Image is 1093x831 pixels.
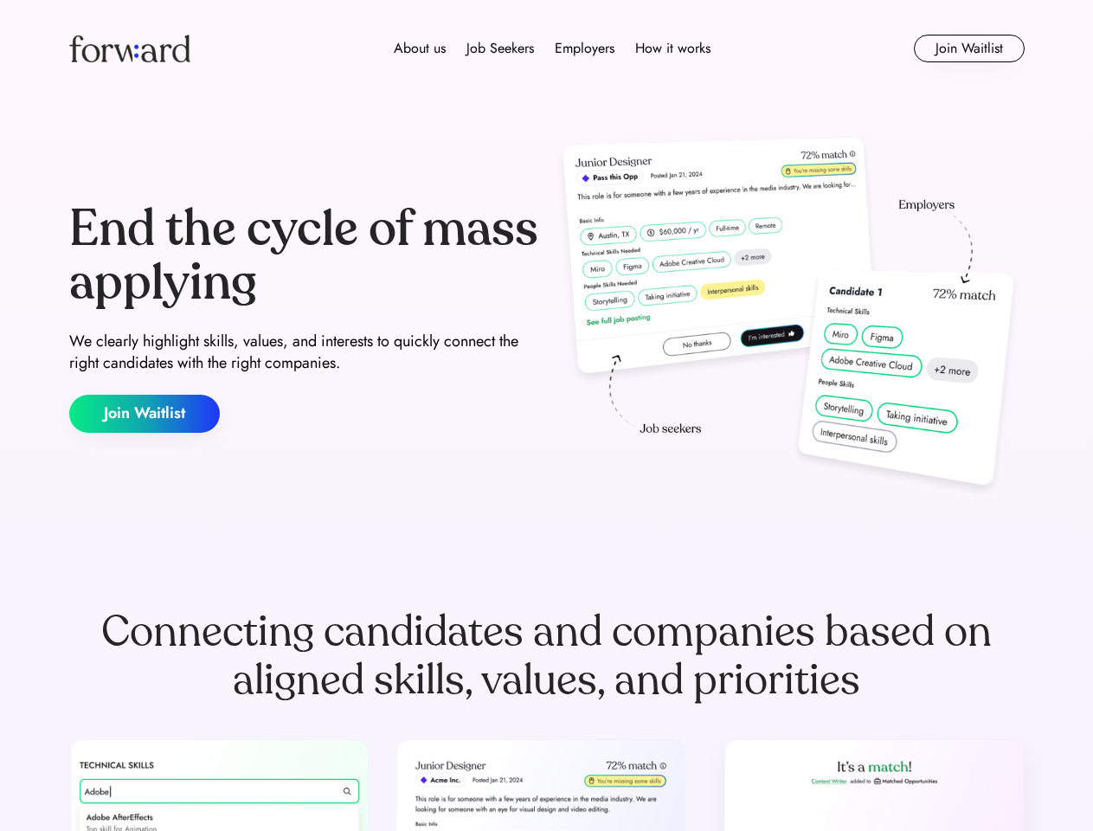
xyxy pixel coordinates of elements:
button: Join Waitlist [69,395,220,433]
div: End the cycle of mass applying [69,203,540,309]
button: Join Waitlist [914,35,1025,62]
img: hero-image.png [554,132,1025,504]
div: We clearly highlight skills, values, and interests to quickly connect the right candidates with t... [69,331,540,374]
div: About us [394,38,446,59]
div: Employers [555,38,614,59]
div: Connecting candidates and companies based on aligned skills, values, and priorities [69,608,1025,705]
div: How it works [635,38,710,59]
img: Forward logo [69,35,190,62]
div: Job Seekers [466,38,534,59]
